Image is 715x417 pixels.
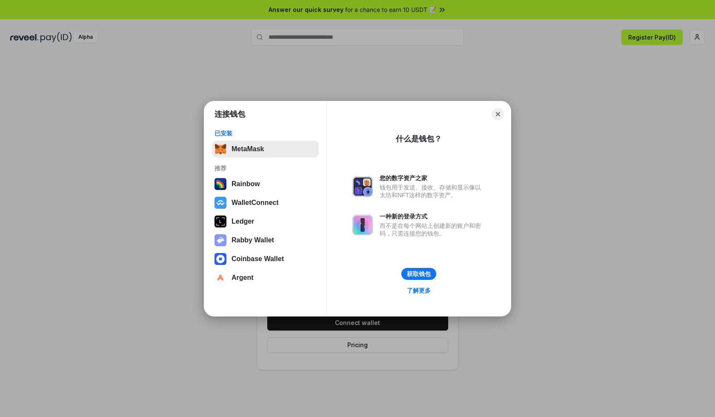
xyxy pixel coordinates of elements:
[232,255,284,263] div: Coinbase Wallet
[214,143,226,155] img: svg+xml,%3Csvg%20fill%3D%22none%22%20height%3D%2233%22%20viewBox%3D%220%200%2035%2033%22%20width%...
[380,184,485,199] div: 钱包用于发送、接收、存储和显示像以太坊和NFT这样的数字资产。
[396,134,442,144] div: 什么是钱包？
[214,178,226,190] img: svg+xml,%3Csvg%20width%3D%22120%22%20height%3D%22120%22%20viewBox%3D%220%200%20120%20120%22%20fil...
[380,213,485,220] div: 一种新的登录方式
[232,180,260,188] div: Rainbow
[232,236,274,244] div: Rabby Wallet
[214,129,316,137] div: 已安装
[232,199,279,207] div: WalletConnect
[212,232,319,249] button: Rabby Wallet
[214,272,226,284] img: svg+xml,%3Csvg%20width%3D%2228%22%20height%3D%2228%22%20viewBox%3D%220%200%2028%2028%22%20fill%3D...
[212,250,319,267] button: Coinbase Wallet
[352,176,373,197] img: svg+xml,%3Csvg%20xmlns%3D%22http%3A%2F%2Fwww.w3.org%2F2000%2Fsvg%22%20fill%3D%22none%22%20viewBox...
[214,216,226,227] img: svg+xml,%3Csvg%20xmlns%3D%22http%3A%2F%2Fwww.w3.org%2F2000%2Fsvg%22%20width%3D%2228%22%20height%3...
[214,234,226,246] img: svg+xml,%3Csvg%20xmlns%3D%22http%3A%2F%2Fwww.w3.org%2F2000%2Fsvg%22%20fill%3D%22none%22%20viewBox...
[212,194,319,211] button: WalletConnect
[212,141,319,158] button: MetaMask
[214,253,226,265] img: svg+xml,%3Csvg%20width%3D%2228%22%20height%3D%2228%22%20viewBox%3D%220%200%2028%2028%22%20fill%3D...
[402,285,436,296] a: 了解更多
[212,213,319,230] button: Ledger
[380,222,485,237] div: 而不是在每个网站上创建新的账户和密码，只需连接您的钱包。
[214,197,226,209] img: svg+xml,%3Csvg%20width%3D%2228%22%20height%3D%2228%22%20viewBox%3D%220%200%2028%2028%22%20fill%3D...
[407,287,431,294] div: 了解更多
[212,175,319,193] button: Rainbow
[232,218,254,225] div: Ledger
[232,274,254,282] div: Argent
[352,215,373,235] img: svg+xml,%3Csvg%20xmlns%3D%22http%3A%2F%2Fwww.w3.org%2F2000%2Fsvg%22%20fill%3D%22none%22%20viewBox...
[214,109,245,119] h1: 连接钱包
[380,174,485,182] div: 您的数字资产之家
[232,145,264,153] div: MetaMask
[214,164,316,172] div: 推荐
[492,108,504,120] button: Close
[212,269,319,286] button: Argent
[401,268,436,280] button: 获取钱包
[407,270,431,278] div: 获取钱包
